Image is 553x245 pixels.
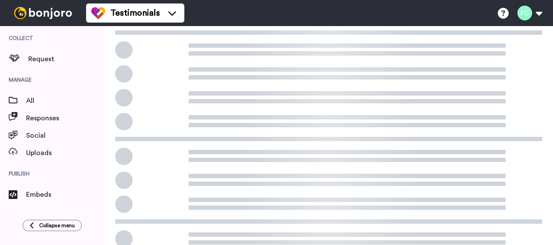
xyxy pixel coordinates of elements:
[26,96,104,106] span: All
[26,189,104,200] span: Embeds
[26,113,104,123] span: Responses
[23,220,82,231] button: Collapse menu
[110,7,160,19] span: Testimonials
[28,54,104,64] span: Request
[26,130,104,141] span: Social
[39,222,75,229] span: Collapse menu
[91,6,105,20] img: tm-color.svg
[10,7,76,19] img: bj-logo-header-white.svg
[26,148,104,158] span: Uploads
